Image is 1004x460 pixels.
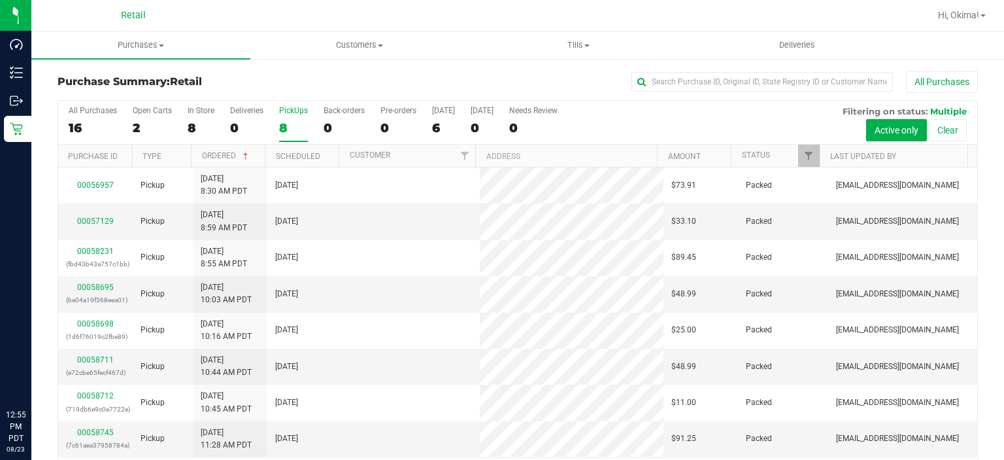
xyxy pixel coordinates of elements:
a: 00056957 [77,181,114,190]
a: Purchases [31,31,250,59]
span: Pickup [141,251,165,264]
span: Pickup [141,324,165,336]
span: Packed [746,288,772,300]
a: Filter [454,145,475,167]
div: [DATE] [471,106,494,115]
p: (be04a19f368eea01) [66,294,125,306]
span: [EMAIL_ADDRESS][DOMAIN_NAME] [836,433,959,445]
a: Ordered [202,151,251,160]
a: Tills [469,31,688,59]
a: 00058711 [77,355,114,364]
span: [EMAIL_ADDRESS][DOMAIN_NAME] [836,361,959,373]
span: [EMAIL_ADDRESS][DOMAIN_NAME] [836,251,959,264]
span: Multiple [930,106,967,116]
div: 8 [188,120,214,135]
p: (7c61aea37958784a) [66,439,125,451]
a: 00058695 [77,283,114,292]
div: Back-orders [324,106,365,115]
div: 0 [509,120,558,135]
span: Packed [746,361,772,373]
span: Packed [746,397,772,409]
span: [DATE] 8:30 AM PDT [201,173,247,198]
span: Pickup [141,361,165,373]
span: Customers [251,39,469,51]
span: [DATE] 8:59 AM PDT [201,209,247,234]
h3: Purchase Summary: [58,76,364,88]
span: [DATE] 8:55 AM PDT [201,245,247,270]
inline-svg: Dashboard [10,38,23,51]
span: Filtering on status: [843,106,928,116]
a: Last Updated By [830,152,896,161]
span: [DATE] 10:44 AM PDT [201,354,252,379]
span: [EMAIL_ADDRESS][DOMAIN_NAME] [836,288,959,300]
a: Customers [250,31,469,59]
span: Packed [746,179,772,192]
a: Scheduled [276,152,320,161]
span: $25.00 [671,324,696,336]
p: (1d6f76019c2fbe89) [66,330,125,343]
a: 00058712 [77,391,114,400]
a: Customer [350,150,390,160]
div: 0 [471,120,494,135]
div: PickUps [279,106,308,115]
div: 2 [133,120,172,135]
span: Pickup [141,215,165,228]
span: [DATE] [275,288,298,300]
a: 00058745 [77,428,114,437]
a: 00058698 [77,319,114,328]
span: $89.45 [671,251,696,264]
span: $33.10 [671,215,696,228]
span: Pickup [141,433,165,445]
div: [DATE] [432,106,455,115]
a: Type [142,152,161,161]
span: [DATE] 11:28 AM PDT [201,427,252,451]
span: [EMAIL_ADDRESS][DOMAIN_NAME] [836,324,959,336]
inline-svg: Outbound [10,94,23,107]
span: [DATE] [275,397,298,409]
span: Packed [746,251,772,264]
div: Open Carts [133,106,172,115]
span: $48.99 [671,361,696,373]
a: Status [742,150,770,160]
span: Hi, Okima! [938,10,979,20]
a: Deliveries [688,31,907,59]
span: [EMAIL_ADDRESS][DOMAIN_NAME] [836,179,959,192]
button: Clear [929,119,967,141]
a: 00057129 [77,217,114,226]
div: 6 [432,120,455,135]
span: $73.91 [671,179,696,192]
span: Pickup [141,288,165,300]
span: [DATE] [275,251,298,264]
button: Active only [866,119,927,141]
p: 12:55 PM PDT [6,409,25,444]
span: Retail [170,75,202,88]
p: 08/23 [6,444,25,454]
div: 0 [324,120,365,135]
span: [DATE] 10:45 AM PDT [201,390,252,415]
span: Packed [746,324,772,336]
span: [DATE] [275,324,298,336]
inline-svg: Inventory [10,66,23,79]
span: Packed [746,433,772,445]
span: [EMAIL_ADDRESS][DOMAIN_NAME] [836,215,959,228]
input: Search Purchase ID, Original ID, State Registry ID or Customer Name... [631,72,893,92]
span: [DATE] [275,179,298,192]
div: Pre-orders [380,106,416,115]
button: All Purchases [906,71,978,93]
span: Deliveries [761,39,833,51]
th: Address [475,145,657,168]
span: [DATE] [275,215,298,228]
span: Tills [470,39,688,51]
div: In Store [188,106,214,115]
inline-svg: Retail [10,122,23,135]
span: [DATE] [275,361,298,373]
span: $11.00 [671,397,696,409]
div: 8 [279,120,308,135]
span: $48.99 [671,288,696,300]
p: (719db6e9c0e7722e) [66,403,125,416]
span: Purchases [31,39,250,51]
div: 16 [69,120,117,135]
span: Pickup [141,397,165,409]
span: [DATE] 10:16 AM PDT [201,318,252,343]
span: $91.25 [671,433,696,445]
